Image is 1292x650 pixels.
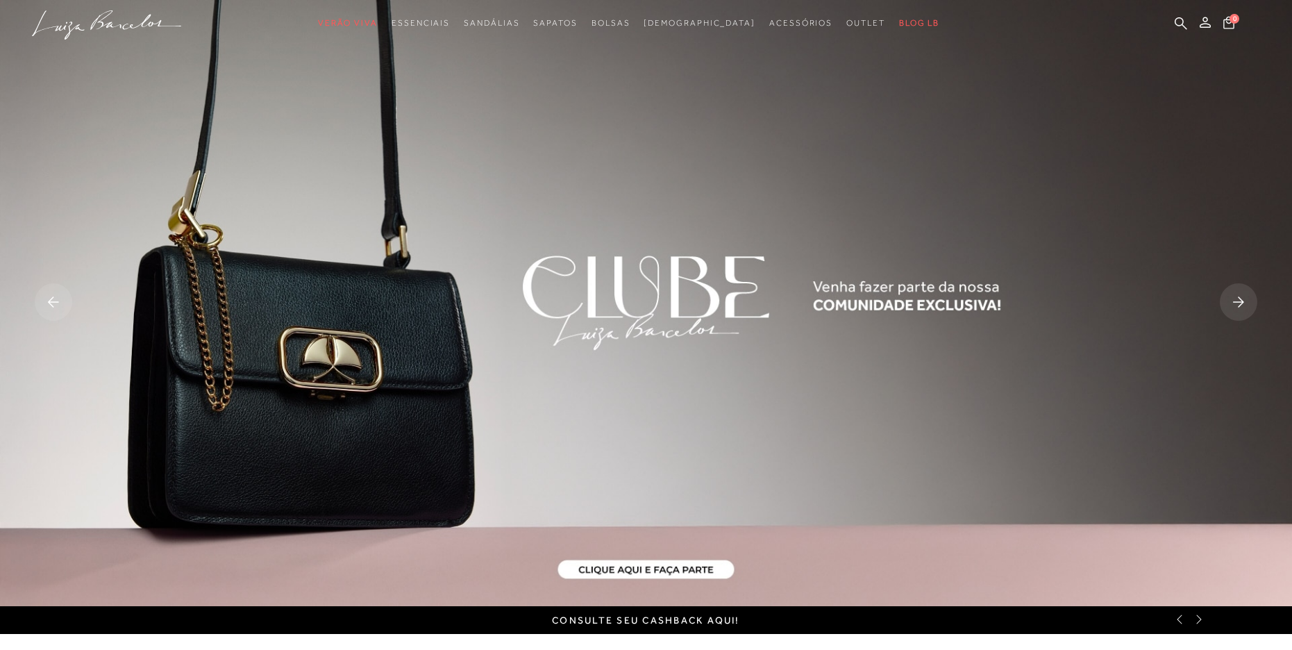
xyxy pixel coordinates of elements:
a: Consulte seu cashback aqui! [552,615,739,626]
a: categoryNavScreenReaderText [769,10,832,36]
button: 0 [1219,15,1239,34]
span: Essenciais [392,18,450,28]
span: [DEMOGRAPHIC_DATA] [644,18,755,28]
a: categoryNavScreenReaderText [392,10,450,36]
span: Acessórios [769,18,832,28]
span: Verão Viva [318,18,378,28]
span: Outlet [846,18,885,28]
a: categoryNavScreenReaderText [846,10,885,36]
a: categoryNavScreenReaderText [592,10,630,36]
span: Sapatos [533,18,577,28]
a: categoryNavScreenReaderText [318,10,378,36]
span: BLOG LB [899,18,939,28]
span: 0 [1230,14,1239,24]
a: categoryNavScreenReaderText [533,10,577,36]
span: Bolsas [592,18,630,28]
a: categoryNavScreenReaderText [464,10,519,36]
a: noSubCategoriesText [644,10,755,36]
a: BLOG LB [899,10,939,36]
span: Sandálias [464,18,519,28]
